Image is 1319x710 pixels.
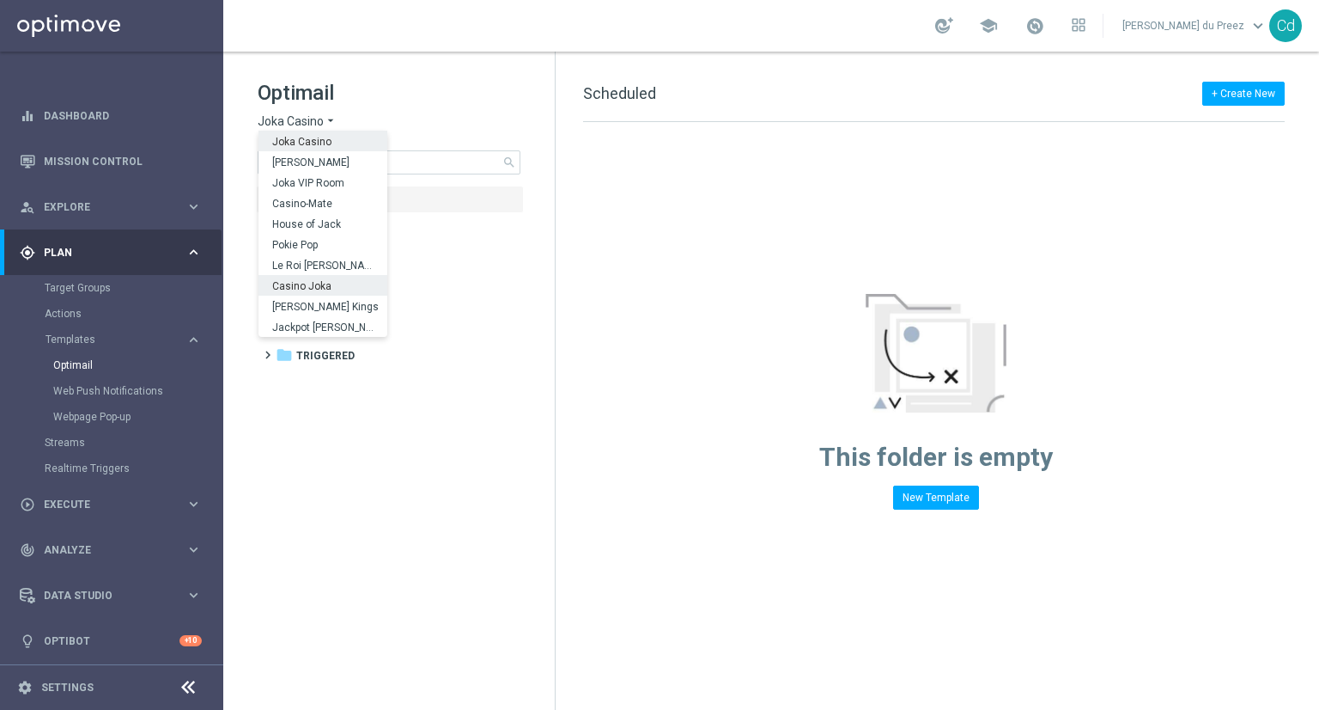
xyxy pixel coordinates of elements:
button: play_circle_outline Execute keyboard_arrow_right [19,498,203,511]
button: Joka Casino arrow_drop_down [258,113,337,130]
div: Optimail [53,352,222,378]
span: Explore [44,202,185,212]
div: Actions [45,301,222,327]
span: Execute [44,499,185,510]
div: Analyze [20,542,185,558]
div: Web Push Notifications [53,378,222,404]
button: equalizer Dashboard [19,109,203,123]
input: Search Template [258,150,520,174]
button: lightbulb Optibot +10 [19,634,203,648]
i: lightbulb [20,633,35,649]
a: [PERSON_NAME] du Preezkeyboard_arrow_down [1121,13,1269,39]
div: Optibot [20,618,202,664]
i: settings [17,680,33,695]
i: keyboard_arrow_right [185,542,202,558]
div: Templates [46,334,185,345]
div: Templates [45,327,222,430]
span: Templates [46,334,168,345]
div: Streams [45,430,222,456]
div: +10 [179,635,202,646]
div: Target Groups [45,275,222,301]
h1: Optimail [258,79,520,107]
a: Actions [45,307,179,321]
div: Data Studio [20,588,185,603]
button: gps_fixed Plan keyboard_arrow_right [19,246,203,260]
div: Explore [20,199,185,215]
span: Scheduled [583,84,656,102]
button: Data Studio keyboard_arrow_right [19,589,203,603]
a: Web Push Notifications [53,384,179,398]
a: Mission Control [44,138,202,184]
i: folder [276,346,293,364]
span: This folder is empty [819,442,1053,472]
span: Triggered [296,348,355,364]
span: Joka Casino [258,113,324,130]
button: Templates keyboard_arrow_right [45,333,203,346]
span: Data Studio [44,591,185,601]
span: keyboard_arrow_down [1249,16,1267,35]
i: equalizer [20,108,35,124]
a: Target Groups [45,281,179,295]
i: keyboard_arrow_right [185,244,202,260]
div: Realtime Triggers [45,456,222,481]
div: Mission Control [20,138,202,184]
a: Dashboard [44,93,202,138]
img: emptyStateManageTemplates.jpg [866,294,1006,413]
button: person_search Explore keyboard_arrow_right [19,200,203,214]
i: keyboard_arrow_right [185,332,202,348]
a: Streams [45,436,179,450]
div: Dashboard [20,93,202,138]
div: Cd [1269,9,1302,42]
span: school [979,16,998,35]
i: keyboard_arrow_right [185,587,202,603]
a: Optibot [44,618,179,664]
i: arrow_drop_down [324,113,337,130]
i: keyboard_arrow_right [185,199,202,215]
i: gps_fixed [20,245,35,260]
i: track_changes [20,542,35,558]
div: Execute [20,497,185,512]
button: Mission Control [19,155,203,168]
div: Webpage Pop-up [53,404,222,430]
i: keyboard_arrow_right [185,496,202,512]
button: + Create New [1202,82,1285,106]
button: New Template [893,486,979,510]
a: Optimail [53,358,179,372]
a: Realtime Triggers [45,462,179,475]
ng-dropdown-panel: Options list [258,131,387,337]
i: person_search [20,199,35,215]
span: search [502,156,516,169]
a: Webpage Pop-up [53,410,179,424]
div: Plan [20,245,185,260]
a: Settings [41,682,94,693]
button: track_changes Analyze keyboard_arrow_right [19,543,203,557]
i: play_circle_outline [20,497,35,512]
span: Analyze [44,545,185,555]
span: Plan [44,248,185,258]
